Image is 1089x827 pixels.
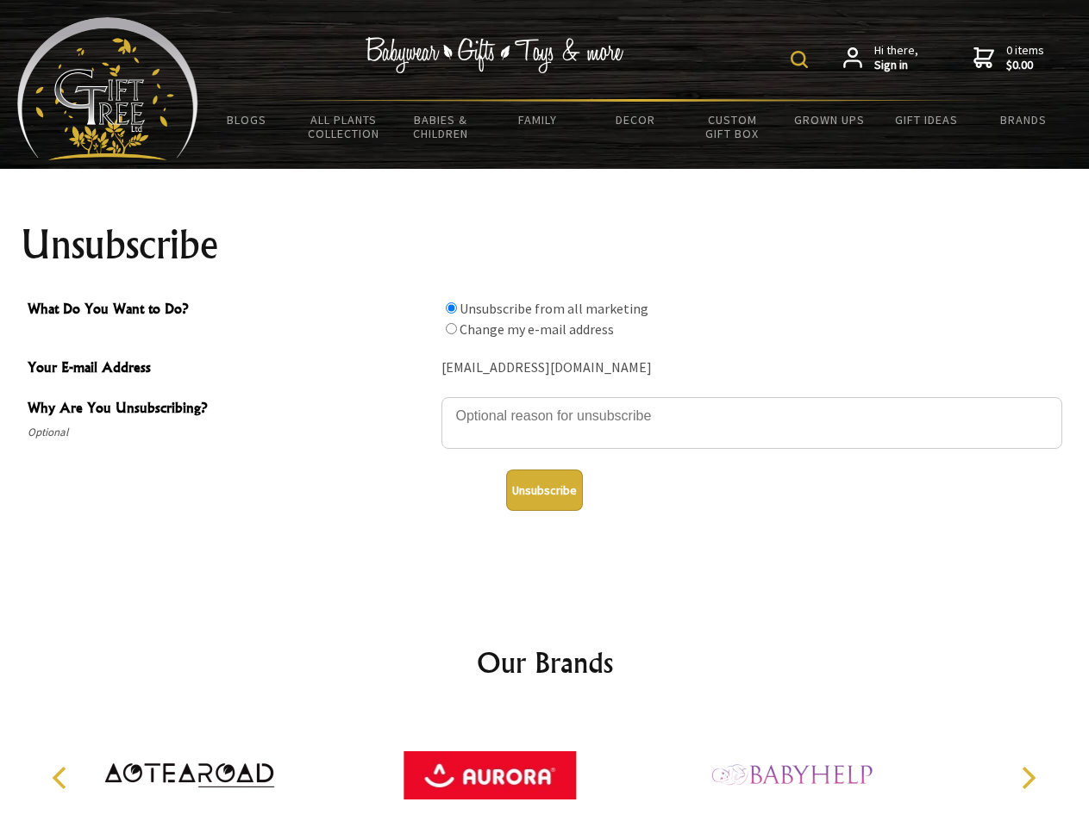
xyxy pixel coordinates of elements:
[43,759,81,797] button: Previous
[684,102,781,152] a: Custom Gift Box
[34,642,1055,683] h2: Our Brands
[366,37,624,73] img: Babywear - Gifts - Toys & more
[460,320,614,338] label: Change my e-mail address
[490,102,587,138] a: Family
[446,302,457,314] input: What Do You Want to Do?
[446,323,457,334] input: What Do You Want to Do?
[441,397,1062,449] textarea: Why Are You Unsubscribing?
[973,43,1044,73] a: 0 items$0.00
[874,43,918,73] span: Hi there,
[28,422,433,443] span: Optional
[392,102,490,152] a: Babies & Children
[791,51,808,68] img: product search
[198,102,296,138] a: BLOGS
[28,397,433,422] span: Why Are You Unsubscribing?
[1009,759,1047,797] button: Next
[1006,42,1044,73] span: 0 items
[441,355,1062,382] div: [EMAIL_ADDRESS][DOMAIN_NAME]
[296,102,393,152] a: All Plants Collection
[460,300,648,317] label: Unsubscribe from all marketing
[586,102,684,138] a: Decor
[975,102,1073,138] a: Brands
[878,102,975,138] a: Gift Ideas
[21,224,1069,265] h1: Unsubscribe
[28,357,433,382] span: Your E-mail Address
[780,102,878,138] a: Grown Ups
[1006,58,1044,73] strong: $0.00
[874,58,918,73] strong: Sign in
[843,43,918,73] a: Hi there,Sign in
[17,17,198,160] img: Babyware - Gifts - Toys and more...
[28,298,433,323] span: What Do You Want to Do?
[506,469,583,511] button: Unsubscribe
